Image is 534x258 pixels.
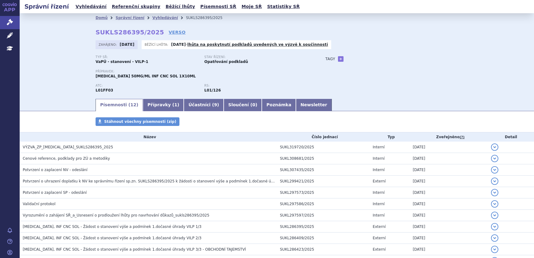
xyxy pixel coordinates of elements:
td: SUKL299421/2025 [277,176,370,187]
h2: Správní řízení [20,2,74,11]
th: Typ [370,132,410,142]
span: Validační protokol [23,202,56,206]
a: + [338,56,344,62]
p: Stav řízení: [204,55,307,59]
button: detail [491,166,498,174]
th: Detail [488,132,534,142]
a: Přípravky (1) [143,99,184,111]
button: detail [491,246,498,253]
li: SUKLS286395/2025 [186,13,230,22]
a: Poznámka [262,99,296,111]
td: SUKL286409/2025 [277,233,370,244]
span: Stáhnout všechny písemnosti (zip) [104,119,176,124]
a: Písemnosti SŘ [198,2,238,11]
span: IMFINZI, INF CNC SOL - Žádost o stanovení výše a podmínek 1.dočasné úhrady VILP 2/3 [23,236,202,240]
span: 9 [214,102,217,107]
span: Zahájeno: [99,42,118,47]
h3: Tagy [325,55,335,63]
span: IMFINZI, INF CNC SOL - Žádost o stanovení výše a podmínek 1.dočasné úhrady VILP 3/3 - OBCHODNÍ TA... [23,247,246,252]
span: Interní [373,202,385,206]
button: detail [491,178,498,185]
td: SUKL297597/2025 [277,210,370,221]
strong: VaPÚ - stanovení - VILP-1 [96,60,148,64]
strong: DURVALUMAB [96,88,113,92]
td: SUKL286423/2025 [277,244,370,255]
a: Statistiky SŘ [265,2,301,11]
span: IMFINZI, INF CNC SOL - Žádost o stanovení výše a podmínek 1.dočasné úhrady VILP 1/3 [23,225,202,229]
span: Externí [373,225,386,229]
a: Stáhnout všechny písemnosti (zip) [96,117,179,126]
button: detail [491,200,498,208]
a: Správní řízení [116,16,144,20]
span: 12 [130,102,136,107]
a: Účastníci (9) [184,99,223,111]
button: detail [491,155,498,162]
strong: [DATE] [120,42,135,47]
strong: SUKLS286395/2025 [96,29,164,36]
span: Interní [373,168,385,172]
span: Interní [373,145,385,149]
span: Interní [373,156,385,161]
a: Referenční skupiny [110,2,162,11]
button: detail [491,234,498,242]
td: [DATE] [410,244,488,255]
button: detail [491,189,498,196]
button: detail [491,143,498,151]
a: Vyhledávání [74,2,108,11]
strong: Opatřování podkladů [204,60,248,64]
p: Typ SŘ: [96,55,198,59]
td: [DATE] [410,176,488,187]
td: SUKL308681/2025 [277,153,370,164]
a: Písemnosti (12) [96,99,143,111]
a: Domů [96,16,108,20]
td: SUKL307435/2025 [277,164,370,176]
span: Externí [373,236,386,240]
a: VERSO [169,29,186,35]
td: [DATE] [410,233,488,244]
th: Název [20,132,277,142]
td: SUKL297586/2025 [277,198,370,210]
span: 1 [174,102,177,107]
span: [MEDICAL_DATA] 50MG/ML INF CNC SOL 1X10ML [96,74,196,78]
a: Moje SŘ [240,2,264,11]
span: Potvrzení o uhrazení doplatku k NV ke správnímu řízení sp.zn. SUKLS286395/2025 k žádosti o stanov... [23,179,331,183]
span: Externí [373,179,386,183]
td: [DATE] [410,210,488,221]
span: Interní [373,213,385,217]
td: [DATE] [410,221,488,233]
td: SUKL319720/2025 [277,142,370,153]
a: lhůta na poskytnutí podkladů uvedených ve výzvě k součinnosti [187,42,328,47]
a: Newsletter [296,99,332,111]
a: Sloučení (0) [224,99,262,111]
th: Číslo jednací [277,132,370,142]
p: ATC: [96,84,198,88]
span: Cenové reference, podklady pro ZÚ a metodiky [23,156,110,161]
a: Vyhledávání [152,16,178,20]
span: Běžící lhůta: [145,42,170,47]
td: [DATE] [410,164,488,176]
span: Potvrzení o zaplacení NV - odeslání [23,168,88,172]
p: - [171,42,328,47]
span: Potvrzení o zaplacení SP - odeslání [23,190,87,195]
td: [DATE] [410,153,488,164]
a: Běžící lhůty [164,2,197,11]
td: [DATE] [410,142,488,153]
span: Interní [373,190,385,195]
span: Vyrozumění o zahájení SŘ_a_Usnesení o prodloužení lhůty pro navrhování důkazů_sukls286395/2025 [23,213,209,217]
td: [DATE] [410,198,488,210]
span: Externí [373,247,386,252]
span: 0 [252,102,255,107]
td: [DATE] [410,187,488,198]
strong: durvalumab [204,88,221,92]
strong: [DATE] [171,42,186,47]
p: Přípravek: [96,70,313,73]
button: detail [491,223,498,230]
button: detail [491,212,498,219]
th: Zveřejněno [410,132,488,142]
td: SUKL286395/2025 [277,221,370,233]
abbr: (?) [460,135,465,139]
span: VÝZVA_ZP_IMFINZI_SUKLS286395_2025 [23,145,113,149]
td: SUKL297573/2025 [277,187,370,198]
p: RS: [204,84,307,88]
